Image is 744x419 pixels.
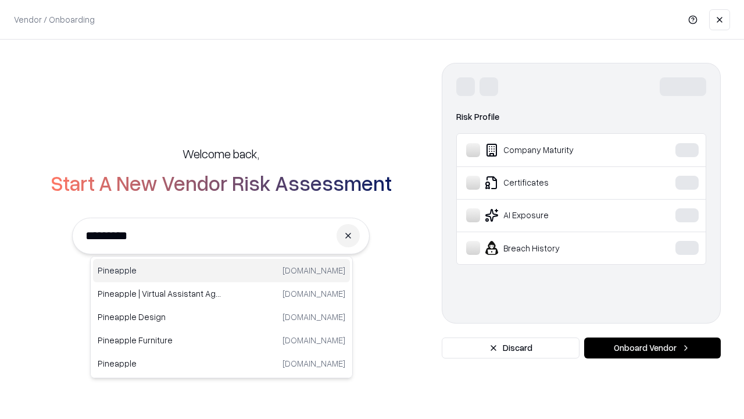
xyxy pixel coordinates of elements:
[466,176,640,190] div: Certificates
[51,171,392,194] h2: Start A New Vendor Risk Assessment
[466,208,640,222] div: AI Exposure
[98,334,221,346] p: Pineapple Furniture
[98,357,221,370] p: Pineapple
[282,287,345,300] p: [DOMAIN_NAME]
[98,311,221,323] p: Pineapple Design
[466,241,640,255] div: Breach History
[282,311,345,323] p: [DOMAIN_NAME]
[282,334,345,346] p: [DOMAIN_NAME]
[183,145,259,162] h5: Welcome back,
[98,287,221,300] p: Pineapple | Virtual Assistant Agency
[584,338,721,358] button: Onboard Vendor
[282,264,345,276] p: [DOMAIN_NAME]
[466,143,640,157] div: Company Maturity
[14,13,95,26] p: Vendor / Onboarding
[442,338,580,358] button: Discard
[98,264,221,276] p: Pineapple
[456,110,706,124] div: Risk Profile
[90,256,353,378] div: Suggestions
[282,357,345,370] p: [DOMAIN_NAME]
